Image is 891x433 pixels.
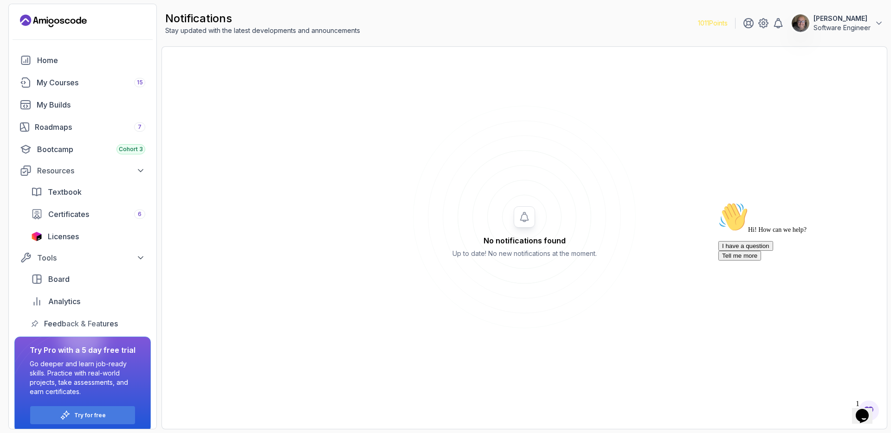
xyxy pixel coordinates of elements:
[30,406,136,425] button: Try for free
[37,144,145,155] div: Bootcamp
[48,186,82,197] span: Textbook
[165,11,360,26] h2: notifications
[37,252,145,263] div: Tools
[138,123,142,131] span: 7
[37,55,145,66] div: Home
[14,249,151,266] button: Tools
[14,96,151,114] a: builds
[48,209,89,220] span: Certificates
[4,4,171,62] div: 👋Hi! How can we help?I have a questionTell me more
[814,23,871,32] p: Software Engineer
[26,183,151,201] a: textbook
[44,318,118,329] span: Feedback & Features
[439,235,610,246] h2: No notifications found
[26,314,151,333] a: feedback
[26,205,151,223] a: certificates
[814,14,871,23] p: [PERSON_NAME]
[26,292,151,311] a: analytics
[37,165,145,176] div: Resources
[4,43,58,52] button: I have a question
[439,249,610,258] p: Up to date! No new notifications at the moment.
[119,146,143,153] span: Cohort 3
[715,198,882,391] iframe: chat widget
[48,296,80,307] span: Analytics
[48,231,79,242] span: Licenses
[4,28,92,35] span: Hi! How can we help?
[37,77,145,88] div: My Courses
[31,232,42,241] img: jetbrains icon
[14,162,151,179] button: Resources
[48,274,70,285] span: Board
[852,396,882,424] iframe: chat widget
[20,13,87,28] a: Landing page
[138,210,142,218] span: 6
[35,121,145,133] div: Roadmaps
[4,52,46,62] button: Tell me more
[26,227,151,246] a: licenses
[30,359,136,396] p: Go deeper and learn job-ready skills. Practice with real-world projects, take assessments, and ea...
[165,26,360,35] p: Stay updated with the latest developments and announcements
[26,270,151,288] a: board
[137,79,143,86] span: 15
[792,14,809,32] img: user profile image
[791,14,884,32] button: user profile image[PERSON_NAME]Software Engineer
[14,140,151,159] a: bootcamp
[698,19,728,28] p: 1011 Points
[14,73,151,92] a: courses
[14,118,151,136] a: roadmaps
[74,412,106,419] a: Try for free
[4,4,33,33] img: :wave:
[37,99,145,110] div: My Builds
[14,51,151,70] a: home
